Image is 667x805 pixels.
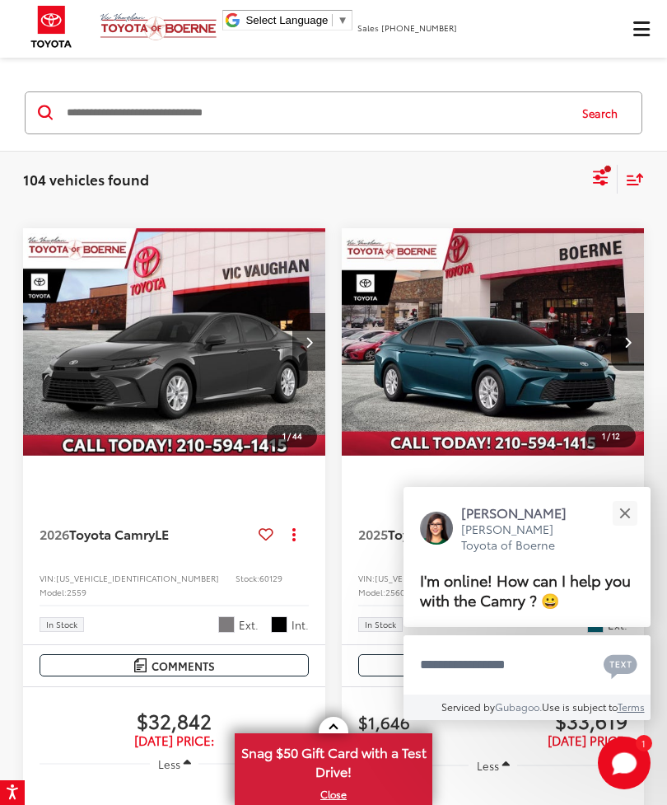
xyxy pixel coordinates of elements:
span: Less [477,758,499,773]
span: VIN: [40,572,56,584]
span: 60129 [259,572,282,584]
a: Terms [618,700,645,714]
span: [US_VEHICLE_IDENTIFICATION_NUMBER] [375,572,538,584]
span: 1 [641,739,646,746]
span: 1 [282,429,286,442]
span: VIN: [358,572,375,584]
button: Close [607,495,642,531]
span: Underground [218,616,235,633]
span: Stock: [236,572,259,584]
span: In Stock [46,620,77,629]
span: Serviced by [441,700,495,714]
span: 2559 [67,586,86,598]
div: Close[PERSON_NAME][PERSON_NAME] Toyota of BoerneI'm online! How can I help you with the Camry ? 😀... [403,487,651,720]
svg: Start Chat [598,737,651,789]
button: Search [567,92,641,133]
span: Model: [358,586,385,598]
p: [PERSON_NAME] Toyota of Boerne [461,522,583,554]
span: $32,842 [40,708,309,732]
img: Comments [134,658,147,672]
img: 2026 Toyota Camry LE [22,228,327,457]
span: ​ [332,14,333,26]
span: In Stock [365,620,396,629]
span: $1,646 [358,709,492,734]
a: 2025Toyota CamryXLE [358,525,571,543]
a: Select Language​ [245,14,347,26]
div: 2025 Toyota Camry XLE 0 [341,228,646,456]
span: / [286,430,292,442]
img: 2025 Toyota Camry XLE [341,228,646,457]
svg: Text [604,653,637,679]
span: 2025 [358,524,388,543]
span: Ext. [239,617,259,633]
span: Int. [292,617,309,633]
a: 2026 Toyota Camry LE2026 Toyota Camry LE2026 Toyota Camry LE2026 Toyota Camry LE [22,228,327,456]
span: Sales [357,21,379,34]
button: Select filters [590,163,611,196]
span: [DATE] Price: [40,732,309,749]
span: ▼ [337,14,347,26]
span: Use is subject to [542,700,618,714]
span: 12 [612,429,620,442]
button: Comments [40,654,309,676]
span: [DATE] Price: [548,731,627,749]
span: Toyota Camry [69,524,155,543]
span: dropdown dots [292,527,296,541]
span: Comments [152,658,215,674]
span: 2560 [385,586,405,598]
button: Comments [358,654,627,676]
a: Gubagoo. [495,700,542,714]
span: Black [271,616,287,633]
button: Chat with SMS [599,646,642,683]
span: Select Language [245,14,328,26]
a: 2026Toyota CamryLE [40,525,252,543]
span: 44 [292,429,302,442]
span: [US_VEHICLE_IDENTIFICATION_NUMBER] [56,572,219,584]
div: 2026 Toyota Camry LE 0 [22,228,327,456]
button: Less [150,749,199,779]
span: 104 vehicles found [23,169,149,189]
button: Next image [292,313,325,371]
button: Select sort value [618,165,644,194]
span: / [605,430,612,442]
p: [PERSON_NAME] [461,503,583,522]
span: Toyota Camry [388,524,473,543]
span: 1 [602,429,605,442]
a: 2025 Toyota Camry XLE2025 Toyota Camry XLE2025 Toyota Camry XLE2025 Toyota Camry XLE [341,228,646,456]
img: Vic Vaughan Toyota of Boerne [100,12,217,41]
button: Next image [611,313,644,371]
input: Search by Make, Model, or Keyword [65,93,567,133]
textarea: Type your message [403,635,651,695]
button: Toggle Chat Window [598,737,651,789]
span: [PHONE_NUMBER] [381,21,457,34]
span: 2026 [40,524,69,543]
span: I'm online! How can I help you with the Camry ? 😀 [420,569,631,611]
button: Less [469,751,518,780]
button: Actions [280,520,309,549]
span: LE [155,524,169,543]
span: Less [158,756,180,771]
span: Model: [40,586,67,598]
span: Snag $50 Gift Card with a Test Drive! [236,735,431,785]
